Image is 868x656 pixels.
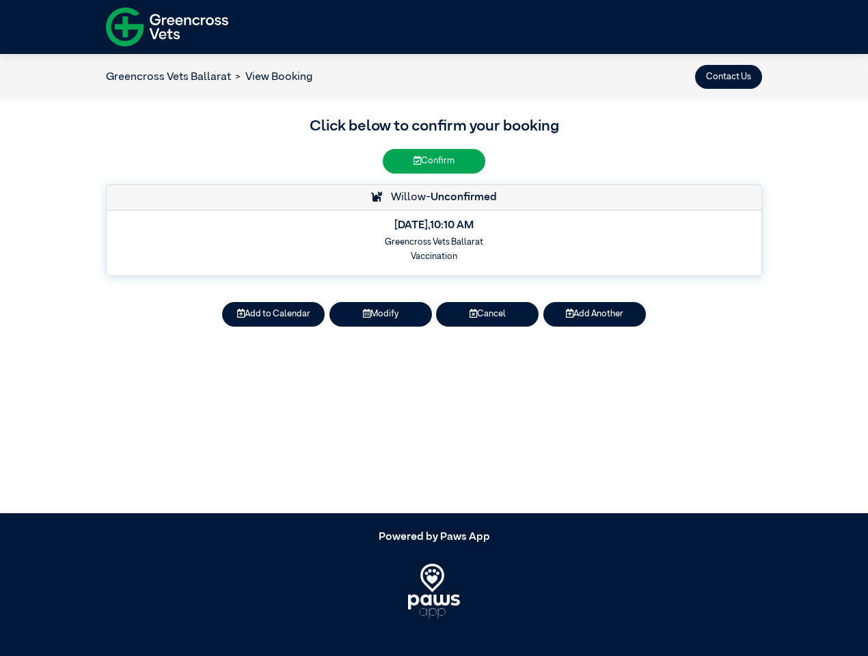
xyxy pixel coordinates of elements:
h5: Powered by Paws App [106,531,762,544]
span: - [426,192,497,203]
button: Add Another [543,302,646,326]
button: Add to Calendar [222,302,325,326]
span: Willow [384,192,426,203]
h6: Vaccination [116,251,752,262]
h6: Greencross Vets Ballarat [116,237,752,247]
strong: Unconfirmed [431,192,497,203]
h5: [DATE] , 10:10 AM [116,219,752,232]
button: Confirm [383,149,485,173]
img: PawsApp [408,564,461,618]
img: f-logo [106,3,228,51]
button: Cancel [436,302,539,326]
a: Greencross Vets Ballarat [106,72,231,83]
button: Contact Us [695,65,762,89]
button: Modify [329,302,432,326]
nav: breadcrumb [106,69,312,85]
li: View Booking [231,69,312,85]
h3: Click below to confirm your booking [106,115,762,139]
